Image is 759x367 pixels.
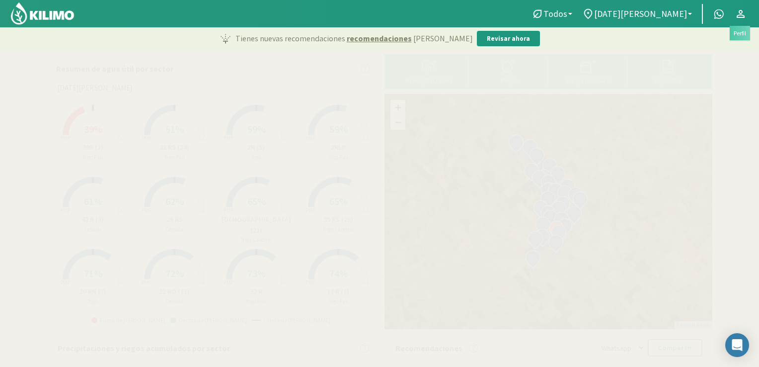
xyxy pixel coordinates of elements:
[252,317,330,324] span: Límite de [PERSON_NAME]
[413,32,473,44] span: [PERSON_NAME]
[224,207,233,214] tspan: PMP
[117,135,124,142] tspan: CC
[648,339,702,357] button: Compartir
[165,123,184,135] span: 51%
[281,279,288,286] tspan: CC
[117,279,124,286] tspan: CC
[725,333,749,357] div: Open Intercom Messenger
[305,279,315,286] tspan: PMP
[216,297,297,306] p: Trigo Pan
[363,135,370,142] tspan: CC
[389,58,469,84] button: Precipitaciones
[329,267,348,279] span: 74%
[281,135,288,142] tspan: CC
[117,207,124,214] tspan: CC
[329,123,348,135] span: 59%
[216,142,297,153] p: 2R (5)
[142,279,152,286] tspan: PMP
[134,225,216,234] p: Cebada
[52,214,134,225] p: 42 R (3)
[247,123,266,135] span: 59%
[56,63,173,75] p: Resumen de agua útil por sector
[700,322,710,328] a: Esri
[199,135,206,142] tspan: CC
[165,195,184,207] span: 62%
[395,342,462,354] p: Recomendaciones
[84,123,102,135] span: 39%
[52,142,134,153] p: 39R (2)
[84,267,102,279] span: 71%
[84,195,102,207] span: 61%
[298,142,379,153] p: 2RLP
[52,153,134,162] p: Trigo Pan
[677,322,693,328] a: Leaflet
[58,342,230,354] p: Precipitaciones y riegos acumulados por sector
[134,286,216,297] p: 22 RO (11)
[142,135,152,142] tspan: PMP
[134,142,216,153] p: 32 RS (24)
[216,214,297,236] p: [DEMOGRAPHIC_DATA] (21)
[224,135,233,142] tspan: PMP
[281,207,288,214] tspan: CC
[170,317,247,324] span: Dentro de [PERSON_NAME]
[165,267,184,279] span: 72%
[329,195,348,207] span: 65%
[298,225,379,234] p: Trigo Candeal
[631,77,704,84] div: Reportes
[543,8,567,19] span: Todos
[675,321,712,330] div: | ©
[142,207,152,214] tspan: PMP
[60,135,70,142] tspan: PMP
[594,8,687,19] span: [DATE][PERSON_NAME]
[52,297,134,306] p: Trigo
[60,279,70,286] tspan: PMP
[363,279,370,286] tspan: CC
[390,100,405,115] a: Zoom in
[216,153,297,162] p: Trigo
[628,58,707,84] button: Reportes
[52,225,134,234] p: Cebada
[134,297,216,306] p: Cebada
[298,286,379,297] p: 17 R (1)
[224,279,233,286] tspan: PMP
[548,58,628,84] button: Carga mensual
[199,207,206,214] tspan: CC
[247,195,266,207] span: 65%
[390,115,405,130] a: Zoom out
[347,32,412,44] span: recomendaciones
[298,297,379,306] p: Trigo Pan
[235,32,473,44] p: Tienes nuevas recomendaciones
[199,279,206,286] tspan: CC
[298,214,379,225] p: 39 RS (26)
[477,31,540,47] button: Revisar ahora
[91,317,165,324] span: Fuera de [PERSON_NAME]
[658,342,692,354] p: Compartir
[10,1,75,25] img: Kilimo
[216,236,297,244] p: Trigo Candeal
[469,58,548,84] button: Riego
[487,34,530,44] p: Revisar ahora
[247,267,266,279] span: 73%
[134,153,216,162] p: Trigo Pan
[216,286,297,297] p: 32 R
[551,77,625,84] div: Carga mensual
[134,214,216,225] p: 26 RS
[392,77,466,84] div: Precipitaciones
[298,153,379,162] p: Trigo Pan
[472,77,545,84] div: Riego
[52,286,134,297] p: 20 RN (7)
[363,207,370,214] tspan: CC
[60,207,70,214] tspan: PMP
[57,83,132,94] span: [DATE][PERSON_NAME]
[305,207,315,214] tspan: PMP
[305,135,315,142] tspan: PMP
